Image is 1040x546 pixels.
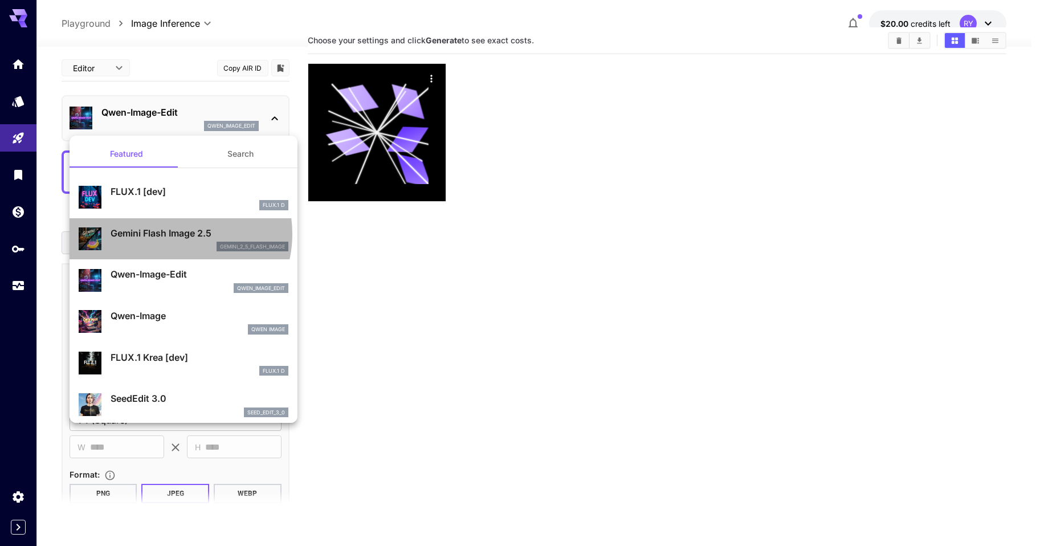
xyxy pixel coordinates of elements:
[263,201,285,209] p: FLUX.1 D
[79,263,288,298] div: Qwen-Image-Editqwen_image_edit
[79,222,288,256] div: Gemini Flash Image 2.5gemini_2_5_flash_image
[220,243,285,251] p: gemini_2_5_flash_image
[111,226,288,240] p: Gemini Flash Image 2.5
[111,267,288,281] p: Qwen-Image-Edit
[111,351,288,364] p: FLUX.1 Krea [dev]
[79,387,288,422] div: SeedEdit 3.0seed_edit_3_0
[237,284,285,292] p: qwen_image_edit
[183,140,297,168] button: Search
[79,304,288,339] div: Qwen-ImageQwen Image
[79,346,288,381] div: FLUX.1 Krea [dev]FLUX.1 D
[247,409,285,417] p: seed_edit_3_0
[111,185,288,198] p: FLUX.1 [dev]
[111,392,288,405] p: SeedEdit 3.0
[70,140,183,168] button: Featured
[111,309,288,323] p: Qwen-Image
[251,325,285,333] p: Qwen Image
[263,367,285,375] p: FLUX.1 D
[79,180,288,215] div: FLUX.1 [dev]FLUX.1 D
